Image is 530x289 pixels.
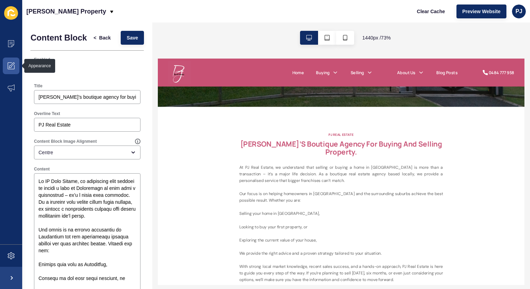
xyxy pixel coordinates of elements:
button: <Back [88,31,117,45]
a: Blog Posts [379,15,408,23]
button: Preview Website [456,5,506,18]
label: Overline Text [34,111,60,116]
label: Content Block Image Alignment [34,139,97,144]
span: 1440 px / 73 % [362,34,391,41]
label: Content [34,166,50,172]
h2: [PERSON_NAME]’s boutique agency for buying and selling property. [111,111,388,133]
span: Save [127,34,138,41]
a: Home [183,15,199,23]
div: Scroll [3,29,497,60]
span: PJ [515,8,522,15]
button: Save [121,31,144,45]
span: Clear Cache [417,8,445,15]
a: Selling [263,15,281,23]
span: < [94,34,96,41]
button: Clear Cache [411,5,451,18]
span: Back [99,34,111,41]
img: PJ Real Estate Logo [14,3,45,35]
strong: PJ Real Estate [111,100,388,107]
a: 0484 777 958 [442,15,486,23]
label: Enabled [34,57,50,62]
h1: Content Block [31,33,87,43]
div: open menu [34,146,140,159]
a: About Us [326,15,351,23]
div: 0484 777 958 [451,15,486,23]
div: Appearance [28,63,51,69]
label: Title [34,83,42,89]
a: Buying [216,15,234,23]
span: Preview Website [462,8,501,15]
p: [PERSON_NAME] Property [26,3,106,20]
